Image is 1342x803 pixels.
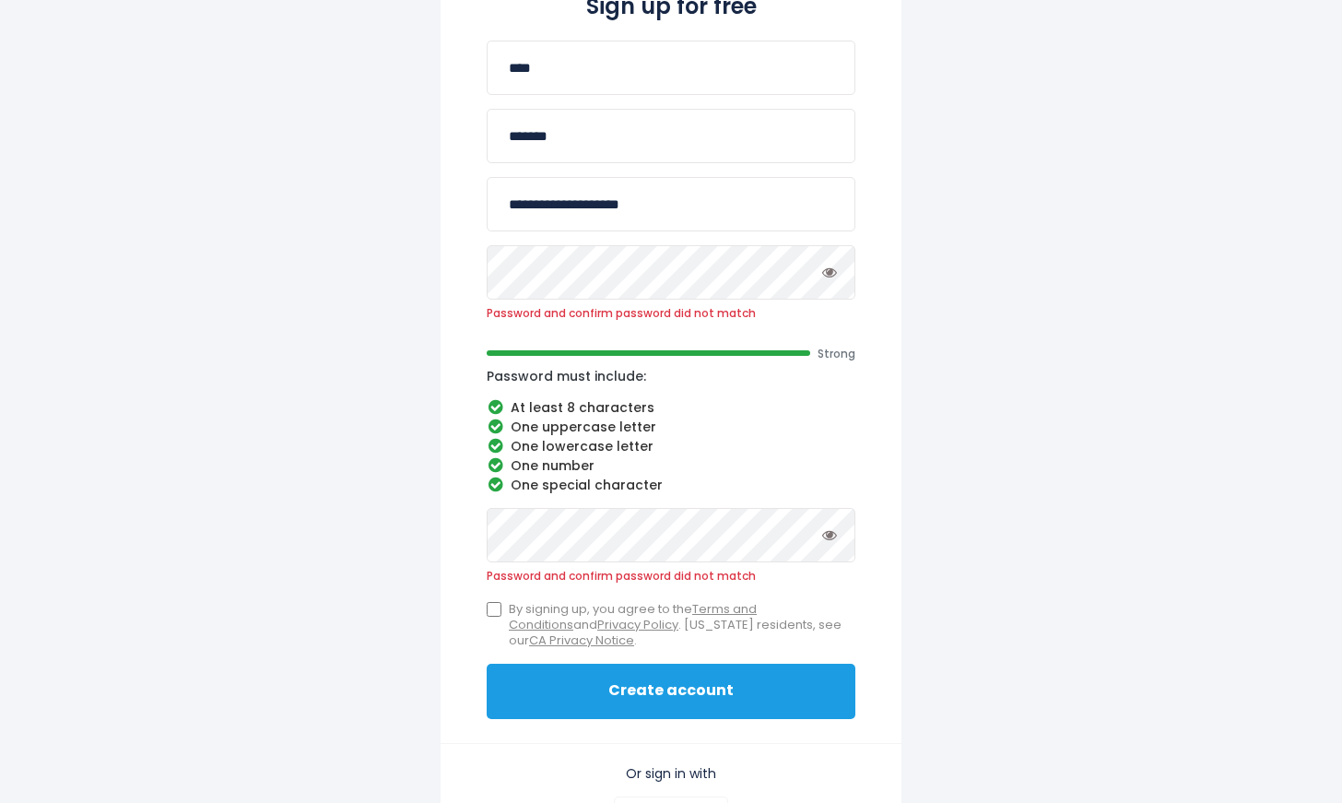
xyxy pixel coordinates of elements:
[487,438,855,455] li: One lowercase letter
[487,477,855,493] li: One special character
[487,602,501,617] input: By signing up, you agree to theTerms and ConditionsandPrivacy Policy. [US_STATE] residents, see o...
[487,664,855,719] button: Create account
[597,616,678,633] a: Privacy Policy
[487,399,855,416] li: At least 8 characters
[487,306,855,321] span: Password and confirm password did not match
[487,457,855,474] li: One number
[822,265,837,279] i: Toggle password visibility
[487,765,855,782] p: Or sign in with
[529,632,634,649] a: CA Privacy Notice
[487,419,855,435] li: One uppercase letter
[509,602,855,649] span: By signing up, you agree to the and . [US_STATE] residents, see our .
[509,600,757,633] a: Terms and Conditions
[487,569,855,584] span: Password and confirm password did not match
[818,347,855,361] span: Strong
[487,368,855,384] p: Password must include:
